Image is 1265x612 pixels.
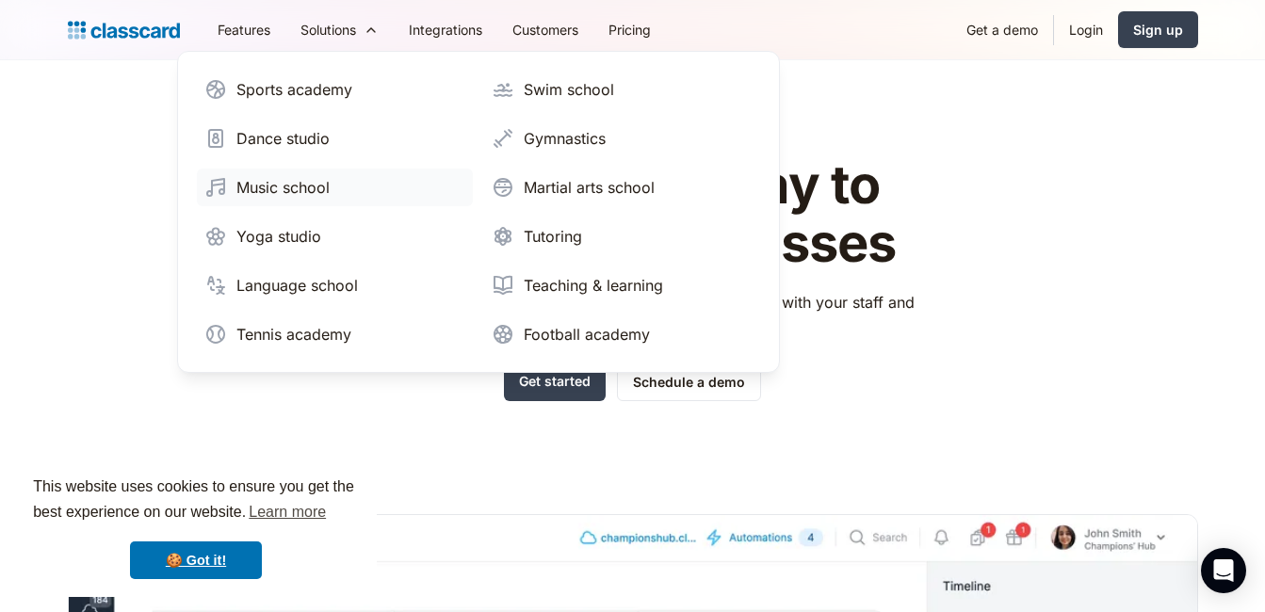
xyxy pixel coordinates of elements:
[236,225,321,248] div: Yoga studio
[951,8,1053,51] a: Get a demo
[1054,8,1118,51] a: Login
[524,274,663,297] div: Teaching & learning
[524,78,614,101] div: Swim school
[524,127,606,150] div: Gymnastics
[130,541,262,579] a: dismiss cookie message
[1118,11,1198,48] a: Sign up
[524,225,582,248] div: Tutoring
[197,315,473,353] a: Tennis academy
[524,176,655,199] div: Martial arts school
[497,8,593,51] a: Customers
[484,71,760,108] a: Swim school
[177,51,780,373] nav: Solutions
[203,8,285,51] a: Features
[484,315,760,353] a: Football academy
[285,8,394,51] div: Solutions
[236,78,352,101] div: Sports academy
[236,323,351,346] div: Tennis academy
[300,20,356,40] div: Solutions
[246,498,329,526] a: learn more about cookies
[236,274,358,297] div: Language school
[394,8,497,51] a: Integrations
[68,17,180,43] a: Logo
[484,217,760,255] a: Tutoring
[1133,20,1183,40] div: Sign up
[524,323,650,346] div: Football academy
[484,266,760,304] a: Teaching & learning
[236,127,330,150] div: Dance studio
[504,362,606,401] a: Get started
[236,176,330,199] div: Music school
[617,362,761,401] a: Schedule a demo
[484,120,760,157] a: Gymnastics
[1201,548,1246,593] div: Open Intercom Messenger
[197,169,473,206] a: Music school
[197,120,473,157] a: Dance studio
[197,217,473,255] a: Yoga studio
[33,475,359,526] span: This website uses cookies to ensure you get the best experience on our website.
[15,458,377,597] div: cookieconsent
[197,266,473,304] a: Language school
[593,8,666,51] a: Pricing
[197,71,473,108] a: Sports academy
[484,169,760,206] a: Martial arts school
